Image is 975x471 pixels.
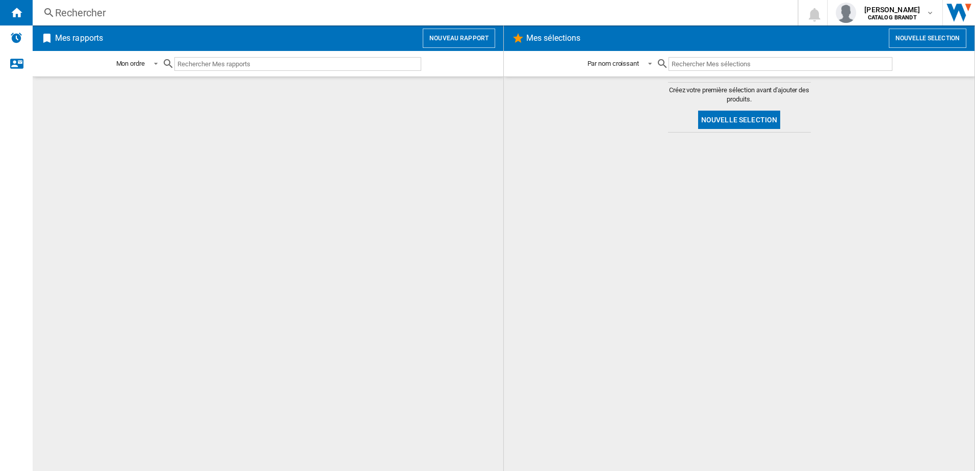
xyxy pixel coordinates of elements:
input: Rechercher Mes rapports [174,57,421,71]
b: CATALOG BRANDT [868,14,917,21]
button: Nouveau rapport [423,29,495,48]
img: alerts-logo.svg [10,32,22,44]
div: Par nom croissant [587,60,639,67]
div: Rechercher [55,6,771,20]
span: Créez votre première sélection avant d'ajouter des produits. [668,86,811,104]
button: Nouvelle selection [698,111,781,129]
input: Rechercher Mes sélections [669,57,892,71]
div: Mon ordre [116,60,145,67]
span: [PERSON_NAME] [864,5,920,15]
h2: Mes rapports [53,29,105,48]
button: Nouvelle selection [889,29,966,48]
img: profile.jpg [836,3,856,23]
h2: Mes sélections [524,29,582,48]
